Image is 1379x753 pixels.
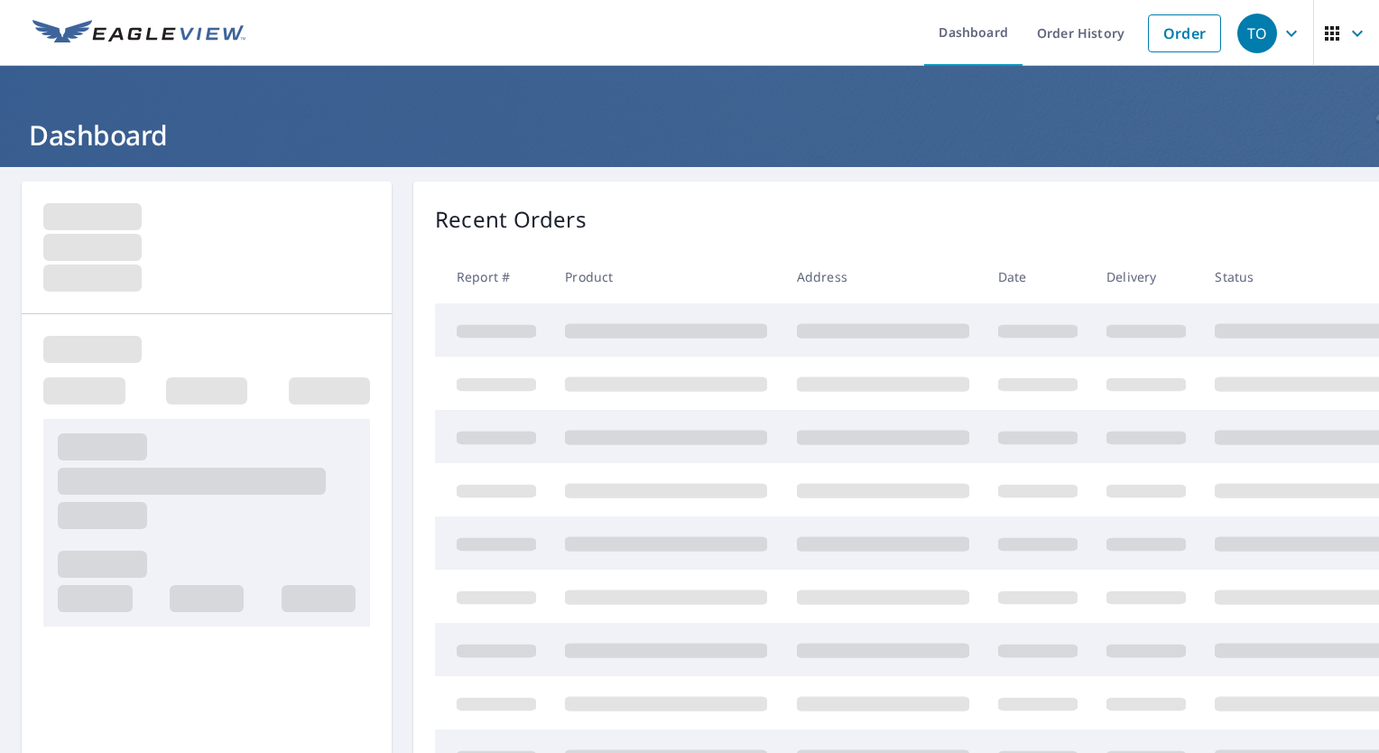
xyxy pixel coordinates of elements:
th: Address [782,250,984,303]
p: Recent Orders [435,203,587,236]
th: Delivery [1092,250,1200,303]
div: TO [1237,14,1277,53]
img: EV Logo [32,20,245,47]
a: Order [1148,14,1221,52]
th: Report # [435,250,551,303]
th: Date [984,250,1092,303]
h1: Dashboard [22,116,1357,153]
th: Product [551,250,782,303]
